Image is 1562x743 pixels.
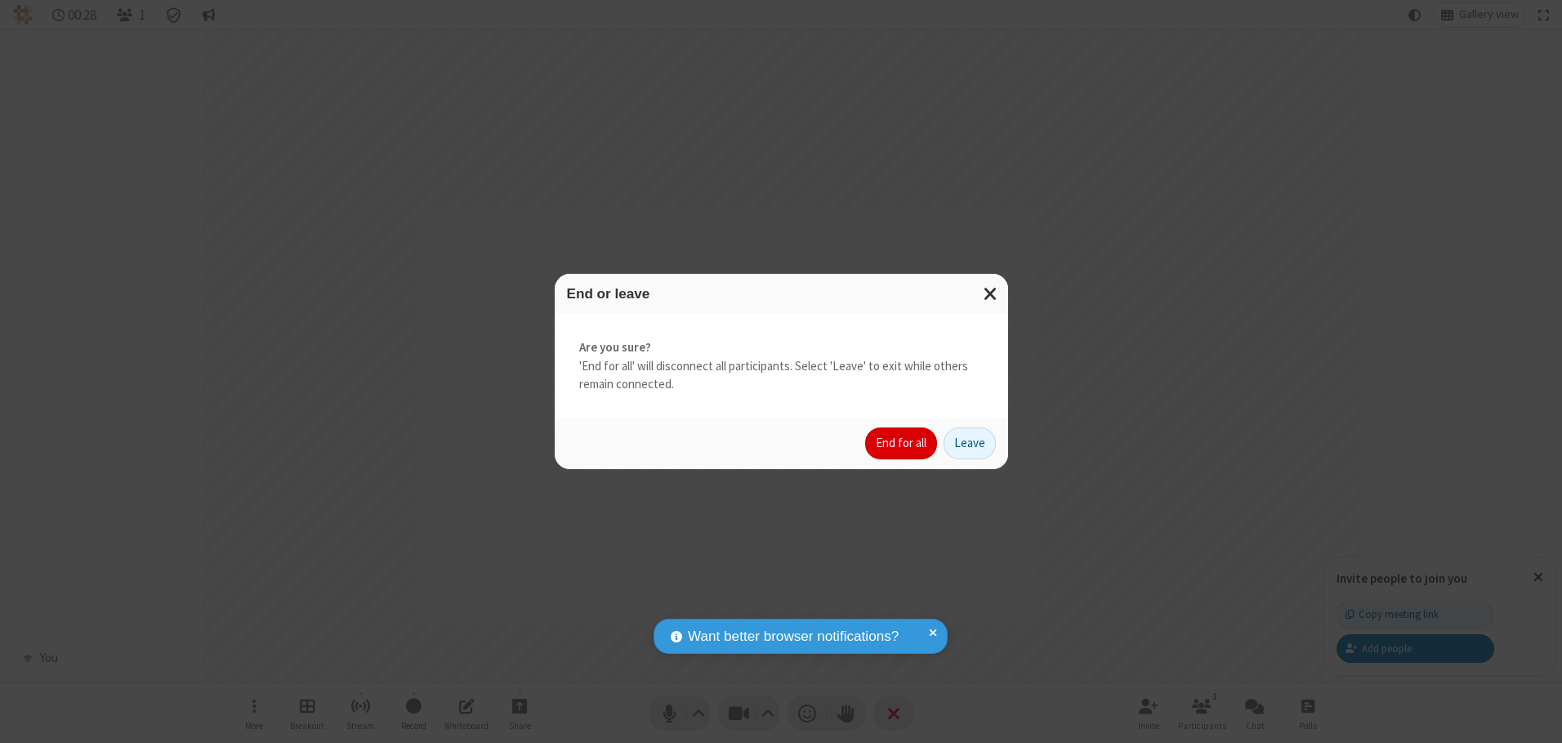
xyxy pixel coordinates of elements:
strong: Are you sure? [579,338,984,357]
button: End for all [865,427,937,460]
h3: End or leave [567,286,996,302]
span: Want better browser notifications? [688,626,899,647]
button: Close modal [974,274,1008,314]
div: 'End for all' will disconnect all participants. Select 'Leave' to exit while others remain connec... [555,314,1008,418]
button: Leave [944,427,996,460]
